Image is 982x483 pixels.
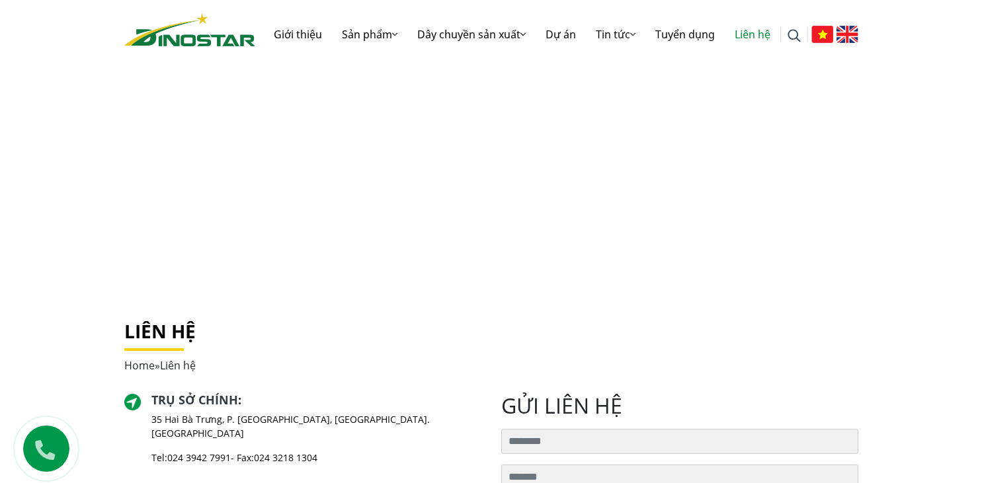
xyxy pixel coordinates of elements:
a: Dự án [536,13,586,56]
a: Giới thiệu [264,13,332,56]
h2: : [151,393,481,408]
a: 024 3218 1304 [254,451,317,464]
a: 024 3942 7991 [167,451,231,464]
h2: gửi liên hệ [501,393,858,418]
span: Liên hệ [160,358,196,373]
a: Trụ sở chính [151,392,238,408]
a: Home [124,358,155,373]
img: Tiếng Việt [811,26,833,43]
p: 35 Hai Bà Trưng, P. [GEOGRAPHIC_DATA], [GEOGRAPHIC_DATA]. [GEOGRAPHIC_DATA] [151,412,481,440]
img: logo [124,13,255,46]
a: Tuyển dụng [645,13,725,56]
h1: Liên hệ [124,320,858,343]
img: search [788,29,801,42]
span: » [124,358,196,373]
img: directer [124,394,142,411]
img: English [837,26,858,43]
p: Tel: - Fax: [151,451,481,464]
a: Tin tức [586,13,645,56]
a: Dây chuyền sản xuất [407,13,536,56]
a: Sản phẩm [332,13,407,56]
a: Liên hệ [725,13,780,56]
